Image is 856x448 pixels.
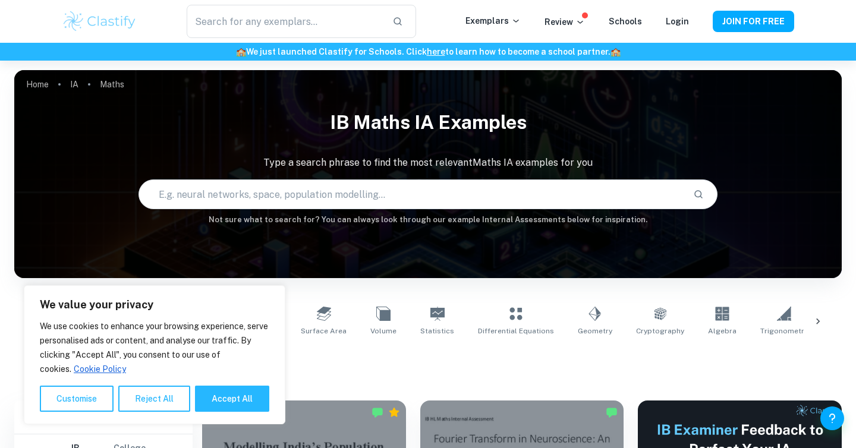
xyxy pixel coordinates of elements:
[636,326,684,336] span: Cryptography
[14,156,842,170] p: Type a search phrase to find the most relevant Maths IA examples for you
[609,17,642,26] a: Schools
[40,298,269,312] p: We value your privacy
[465,14,521,27] p: Exemplars
[73,364,127,374] a: Cookie Policy
[760,326,808,336] span: Trigonometry
[62,10,137,33] img: Clastify logo
[40,386,114,412] button: Customise
[545,15,585,29] p: Review
[195,386,269,412] button: Accept All
[118,386,190,412] button: Reject All
[666,17,689,26] a: Login
[610,47,621,56] span: 🏫
[372,406,383,418] img: Marked
[2,45,854,58] h6: We just launched Clastify for Schools. Click to learn how to become a school partner.
[100,78,124,91] p: Maths
[40,319,269,376] p: We use cookies to enhance your browsing experience, serve personalised ads or content, and analys...
[713,11,794,32] button: JOIN FOR FREE
[708,326,737,336] span: Algebra
[301,326,347,336] span: Surface Area
[236,47,246,56] span: 🏫
[14,400,193,434] h6: Filter exemplars
[478,326,554,336] span: Differential Equations
[139,178,684,211] input: E.g. neural networks, space, population modelling...
[14,103,842,141] h1: IB Maths IA examples
[70,76,78,93] a: IA
[26,76,49,93] a: Home
[24,285,285,424] div: We value your privacy
[578,326,612,336] span: Geometry
[820,406,844,430] button: Help and Feedback
[370,326,396,336] span: Volume
[420,326,454,336] span: Statistics
[14,214,842,226] h6: Not sure what to search for? You can always look through our example Internal Assessments below f...
[606,406,618,418] img: Marked
[56,351,801,372] h1: All Maths IA Examples
[427,47,445,56] a: here
[388,406,400,418] div: Premium
[688,184,709,204] button: Search
[187,5,383,38] input: Search for any exemplars...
